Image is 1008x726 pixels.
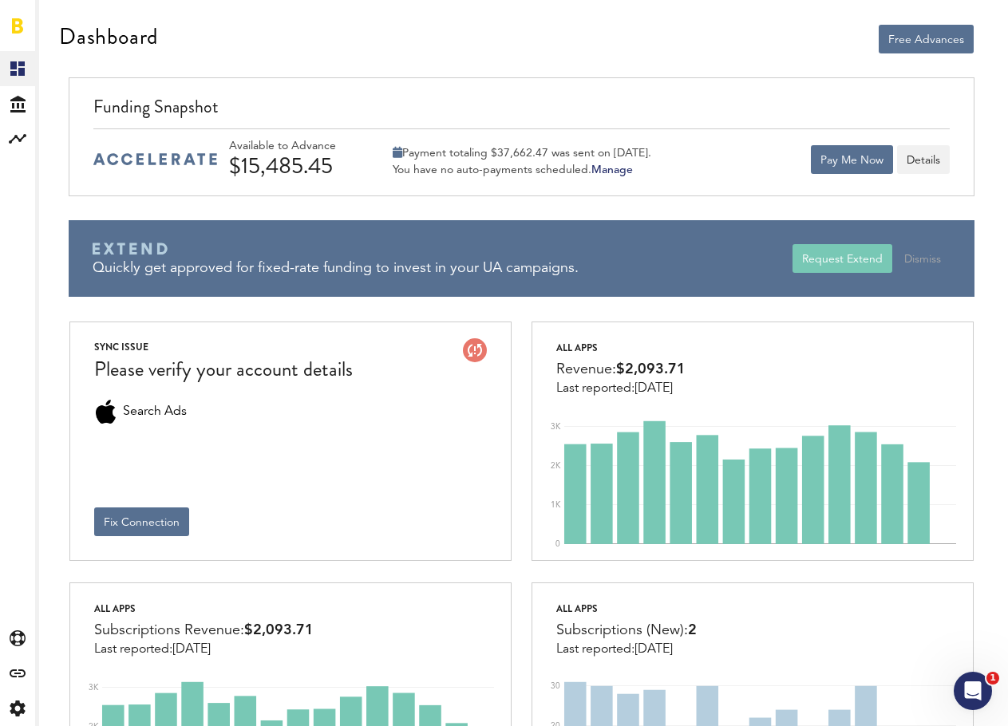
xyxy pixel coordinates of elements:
span: [DATE] [634,643,673,656]
button: Free Advances [879,25,974,53]
div: Last reported: [556,381,686,396]
span: $2,093.71 [616,362,686,377]
span: $2,093.71 [244,623,314,637]
img: account-issue.svg [463,338,487,362]
div: Available to Advance [229,140,381,153]
div: Last reported: [556,642,697,657]
text: 2K [551,462,561,470]
button: Pay Me Now [811,145,893,174]
div: All apps [556,599,697,618]
text: 3K [89,684,99,692]
div: Funding Snapshot [93,94,951,128]
div: Please verify your account details [94,356,353,384]
text: 0 [555,540,560,548]
text: 30 [551,682,560,690]
span: Support [32,11,89,26]
div: Dashboard [59,24,158,49]
button: Request Extend [793,244,892,273]
div: SYNC ISSUE [94,338,353,356]
button: Details [897,145,950,174]
div: Subscriptions (New): [556,618,697,642]
text: 1K [551,501,561,509]
span: 1 [986,672,999,685]
text: 3K [551,423,561,431]
div: You have no auto-payments scheduled. [393,163,651,177]
div: Search Ads [94,400,118,424]
a: Manage [591,164,633,176]
div: $15,485.45 [229,153,381,179]
div: All apps [556,338,686,357]
button: Dismiss [895,244,951,273]
div: Last reported: [94,642,314,657]
span: Dashboard [47,18,61,51]
span: [DATE] [172,643,211,656]
button: Fix Connection [94,507,189,536]
div: Payment totaling $37,662.47 was sent on [DATE]. [393,146,651,160]
span: 2 [688,623,697,637]
div: Subscriptions Revenue: [94,618,314,642]
div: Revenue: [556,357,686,381]
iframe: Intercom live chat [954,672,992,710]
img: accelerate-medium-blue-logo.svg [93,153,217,165]
div: All apps [94,599,314,618]
img: Braavo Extend [93,243,168,255]
div: Quickly get approved for fixed-rate funding to invest in your UA campaigns. [93,258,793,278]
span: [DATE] [634,382,673,395]
span: Search Ads [123,400,187,424]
